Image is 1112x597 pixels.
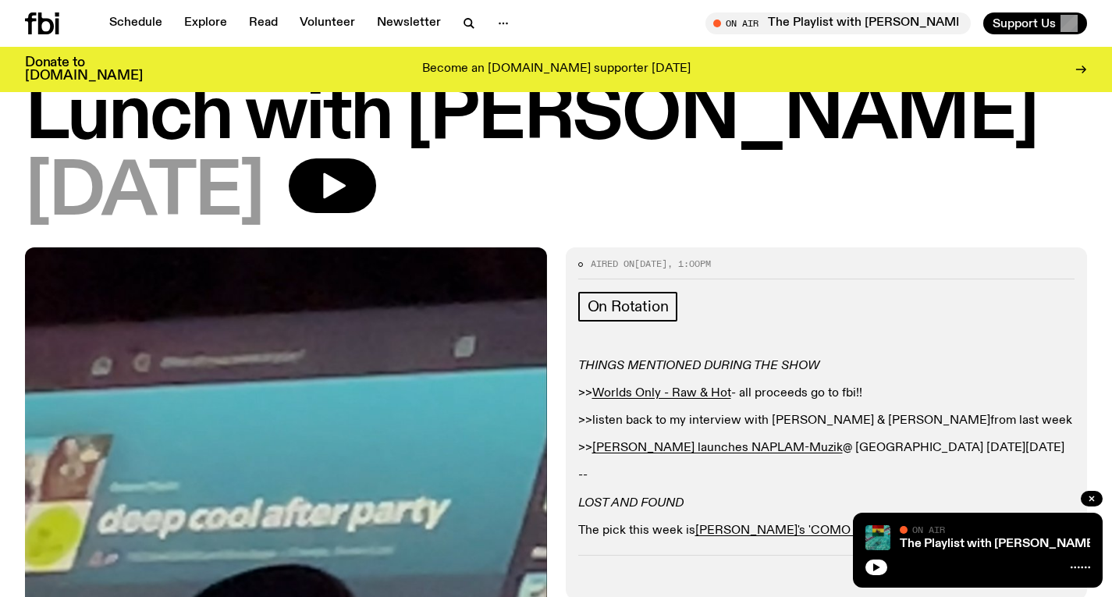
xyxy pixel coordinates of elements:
span: Aired on [591,258,634,270]
p: >> from last week [578,414,1075,428]
a: Explore [175,12,236,34]
span: , 1:00pm [667,258,711,270]
a: Schedule [100,12,172,34]
a: Newsletter [368,12,450,34]
button: Support Us [983,12,1087,34]
h1: Lunch with [PERSON_NAME] [25,82,1087,152]
a: [PERSON_NAME] launches NAPLAM-Muzik [592,442,843,454]
a: On Rotation [578,292,678,322]
p: >> @ [GEOGRAPHIC_DATA] [DATE][DATE] [578,441,1075,456]
a: [PERSON_NAME]'s 'COMO UN G' [695,524,886,537]
span: On Rotation [588,298,669,315]
p: >> - all proceeds go to fbi!! [578,386,1075,401]
a: The Playlist with [PERSON_NAME] [900,538,1098,550]
img: The poster for this episode of The Playlist. It features the album artwork for Amaarae's BLACK ST... [865,525,890,550]
a: Worlds Only - Raw & Hot [592,387,731,400]
span: On Air [912,524,945,535]
a: Volunteer [290,12,364,34]
em: LOST AND FOUND [578,497,684,510]
span: [DATE] [25,158,264,229]
span: [DATE] [634,258,667,270]
button: On AirThe Playlist with [PERSON_NAME] [705,12,971,34]
a: listen back to my interview with [PERSON_NAME] & [PERSON_NAME] [592,414,990,427]
p: Become an [DOMAIN_NAME] supporter [DATE] [422,62,691,76]
span: Support Us [993,16,1056,30]
p: -- [578,468,1075,483]
a: Read [240,12,287,34]
p: The pick this week is from 'MOTOMAMI' (2022) [578,524,1075,538]
h3: Donate to [DOMAIN_NAME] [25,56,143,83]
em: THINGS MENTIONED DURING THE SHOW [578,360,819,372]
